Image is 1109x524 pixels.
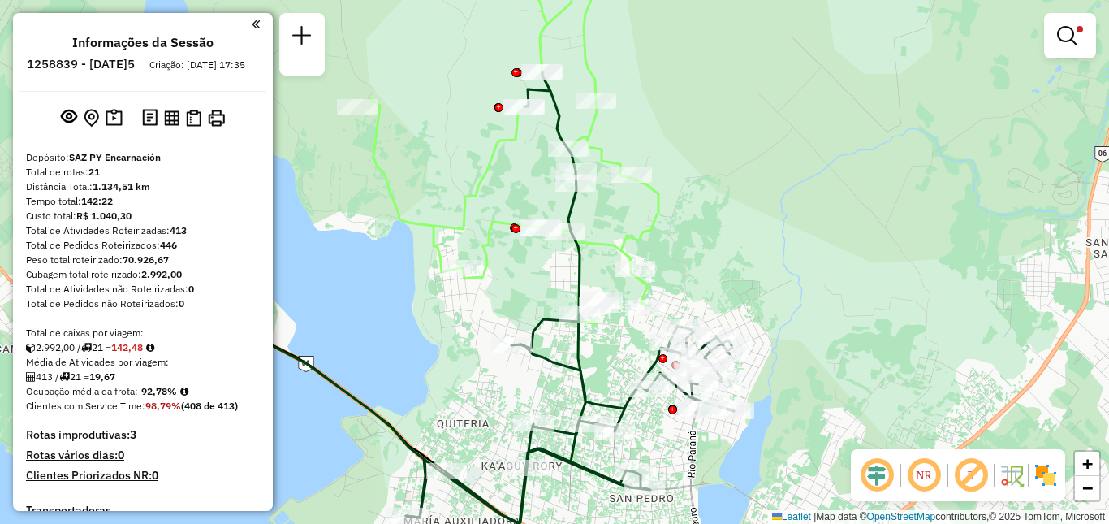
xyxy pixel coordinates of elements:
[904,456,943,495] span: Ocultar NR
[1082,453,1093,474] span: +
[26,297,260,311] div: Total de Pedidos não Roteirizados:
[26,370,260,384] div: 413 / 21 =
[1033,462,1059,488] img: Exibir/Ocultar setores
[26,150,260,165] div: Depósito:
[102,106,126,131] button: Painel de Sugestão
[143,58,252,72] div: Criação: [DATE] 17:35
[139,106,161,131] button: Logs desbloquear sessão
[1075,452,1099,476] a: Zoom in
[26,326,260,340] div: Total de caixas por viagem:
[26,209,260,223] div: Custo total:
[205,106,228,130] button: Imprimir Rotas
[951,456,990,495] span: Exibir rótulo
[161,106,183,128] button: Visualizar relatório de Roteirização
[26,253,260,267] div: Peso total roteirizado:
[813,511,816,522] span: |
[118,448,124,462] strong: 0
[93,180,150,193] strong: 1.134,51 km
[26,238,260,253] div: Total de Pedidos Roteirizados:
[130,427,136,442] strong: 3
[27,57,135,71] h6: 1258839 - [DATE]5
[26,385,138,397] span: Ocupação média da frota:
[26,180,260,194] div: Distância Total:
[76,210,132,222] strong: R$ 1.040,30
[183,106,205,130] button: Visualizar Romaneio
[26,165,260,180] div: Total de rotas:
[145,400,181,412] strong: 98,79%
[252,15,260,33] a: Clique aqui para minimizar o painel
[81,195,113,207] strong: 142:22
[26,340,260,355] div: 2.992,00 / 21 =
[26,504,260,518] h4: Transportadoras
[1051,19,1090,52] a: Exibir filtros
[141,385,177,397] strong: 92,78%
[1077,26,1083,32] span: Filtro Ativo
[181,400,238,412] strong: (408 de 413)
[26,343,36,353] i: Cubagem total roteirizado
[81,343,92,353] i: Total de rotas
[26,469,260,483] h4: Clientes Priorizados NR:
[188,283,194,295] strong: 0
[867,511,936,522] a: OpenStreetMap
[26,372,36,382] i: Total de Atividades
[123,253,169,266] strong: 70.926,67
[26,282,260,297] div: Total de Atividades não Roteirizadas:
[772,511,811,522] a: Leaflet
[111,341,143,353] strong: 142,48
[152,468,158,483] strong: 0
[88,166,100,178] strong: 21
[179,297,184,310] strong: 0
[768,510,1109,524] div: Map data © contributors,© 2025 TomTom, Microsoft
[1082,478,1093,498] span: −
[160,239,177,251] strong: 446
[26,448,260,462] h4: Rotas vários dias:
[26,223,260,238] div: Total de Atividades Roteirizadas:
[26,194,260,209] div: Tempo total:
[59,372,70,382] i: Total de rotas
[1075,476,1099,500] a: Zoom out
[26,355,260,370] div: Média de Atividades por viagem:
[26,428,260,442] h4: Rotas improdutivas:
[89,370,115,383] strong: 19,67
[141,268,182,280] strong: 2.992,00
[72,35,214,50] h4: Informações da Sessão
[286,19,318,56] a: Nova sessão e pesquisa
[80,106,102,131] button: Centralizar mapa no depósito ou ponto de apoio
[26,267,260,282] div: Cubagem total roteirizado:
[146,343,154,353] i: Meta Caixas/viagem: 184,90 Diferença: -42,42
[180,387,188,396] em: Média calculada utilizando a maior ocupação (%Peso ou %Cubagem) de cada rota da sessão. Rotas cro...
[58,105,80,131] button: Exibir sessão original
[857,456,896,495] span: Ocultar deslocamento
[26,400,145,412] span: Clientes com Service Time:
[999,462,1025,488] img: Fluxo de ruas
[170,224,187,236] strong: 413
[69,151,161,163] strong: SAZ PY Encarnación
